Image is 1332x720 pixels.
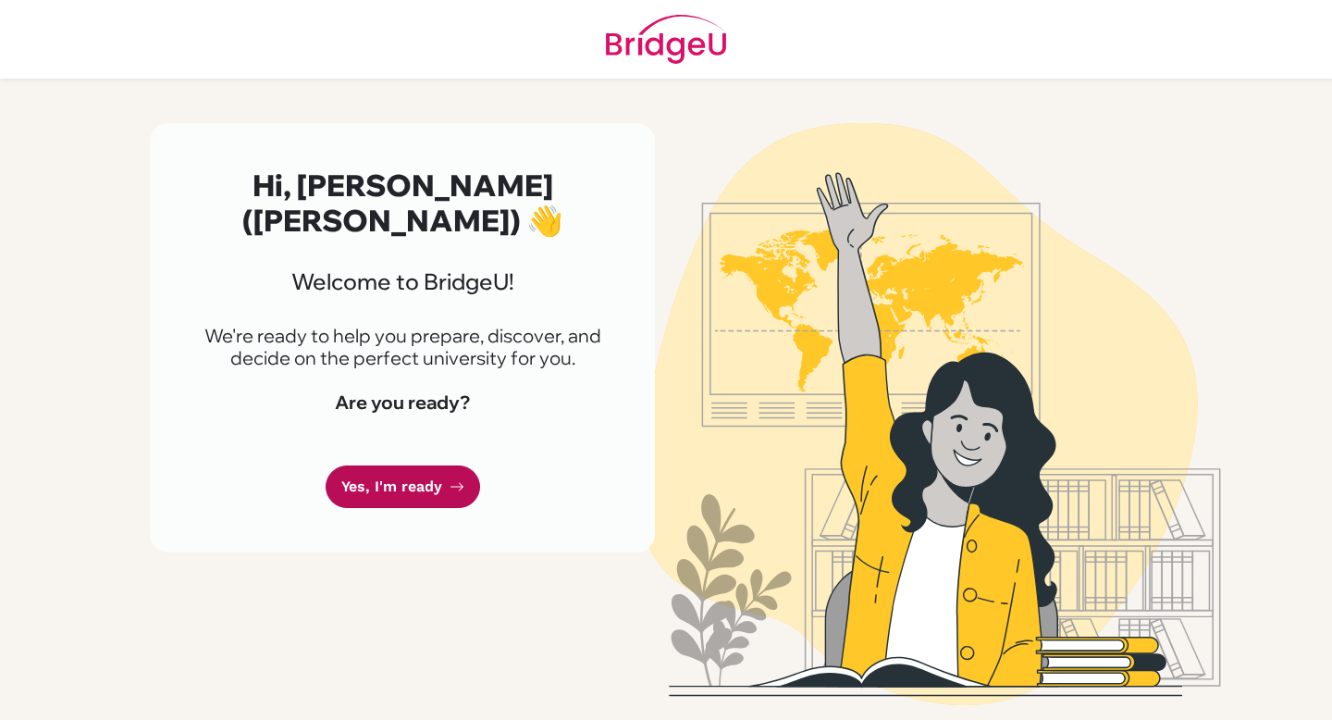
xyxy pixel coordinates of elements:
h3: Welcome to BridgeU! [194,268,610,295]
h4: Are you ready? [194,391,610,414]
a: Yes, I'm ready [326,466,480,509]
h2: Hi, [PERSON_NAME] ([PERSON_NAME]) 👋 [194,168,610,239]
p: We're ready to help you prepare, discover, and decide on the perfect university for you. [194,325,610,369]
